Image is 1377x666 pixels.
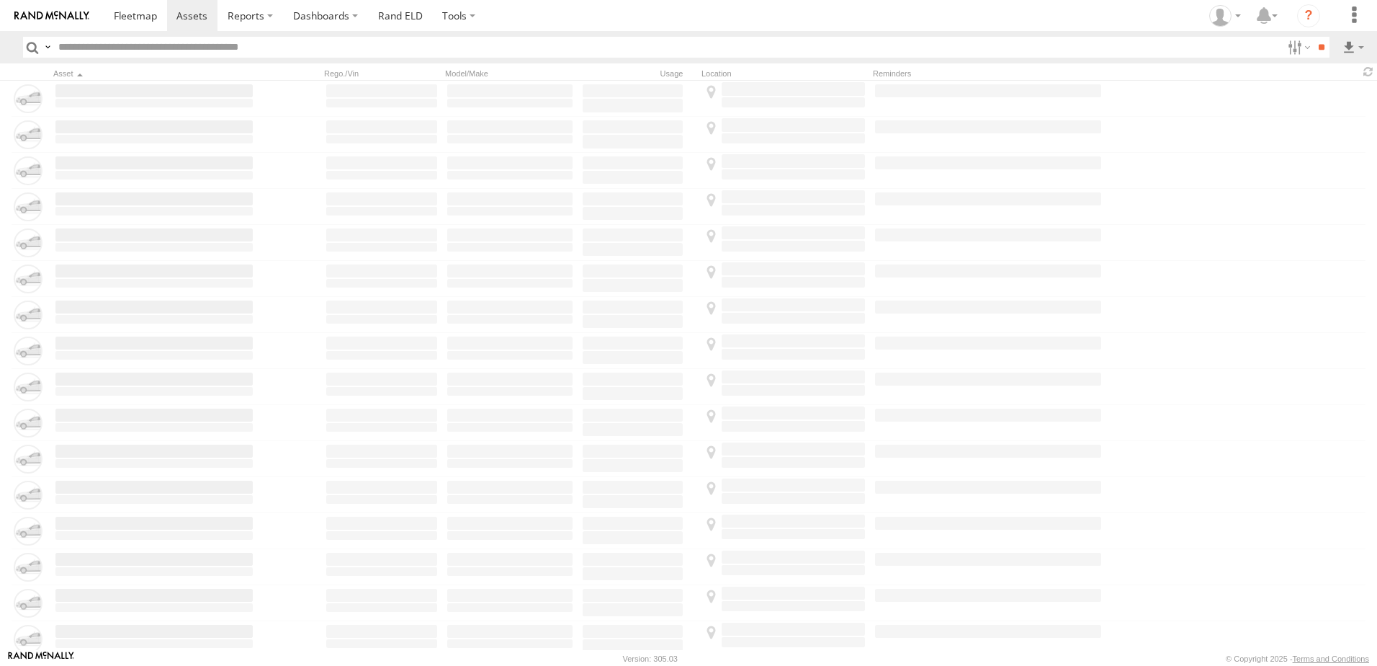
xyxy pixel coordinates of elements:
[1282,37,1313,58] label: Search Filter Options
[1293,654,1369,663] a: Terms and Conditions
[1297,4,1320,27] i: ?
[445,68,575,79] div: Model/Make
[53,68,255,79] div: Click to Sort
[1360,65,1377,79] span: Refresh
[42,37,53,58] label: Search Query
[8,652,74,666] a: Visit our Website
[623,654,678,663] div: Version: 305.03
[324,68,439,79] div: Rego./Vin
[873,68,1103,79] div: Reminders
[580,68,696,79] div: Usage
[1341,37,1365,58] label: Export results as...
[14,11,89,21] img: rand-logo.svg
[1204,5,1246,27] div: Tim Zylstra
[701,68,867,79] div: Location
[1226,654,1369,663] div: © Copyright 2025 -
